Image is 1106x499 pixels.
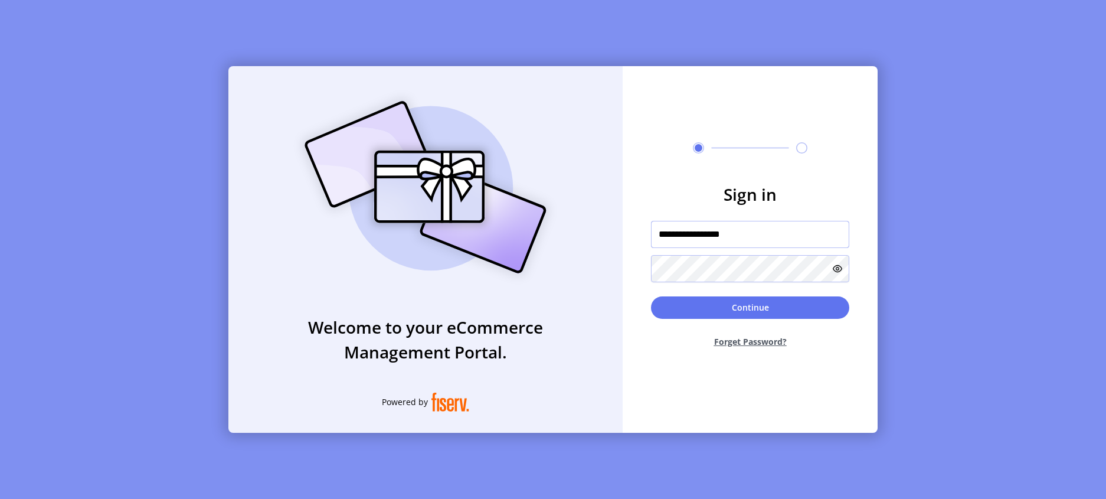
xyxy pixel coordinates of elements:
span: Powered by [382,396,428,408]
img: card_Illustration.svg [287,88,564,286]
button: Forget Password? [651,326,849,357]
h3: Welcome to your eCommerce Management Portal. [228,315,623,364]
h3: Sign in [651,182,849,207]
button: Continue [651,296,849,319]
